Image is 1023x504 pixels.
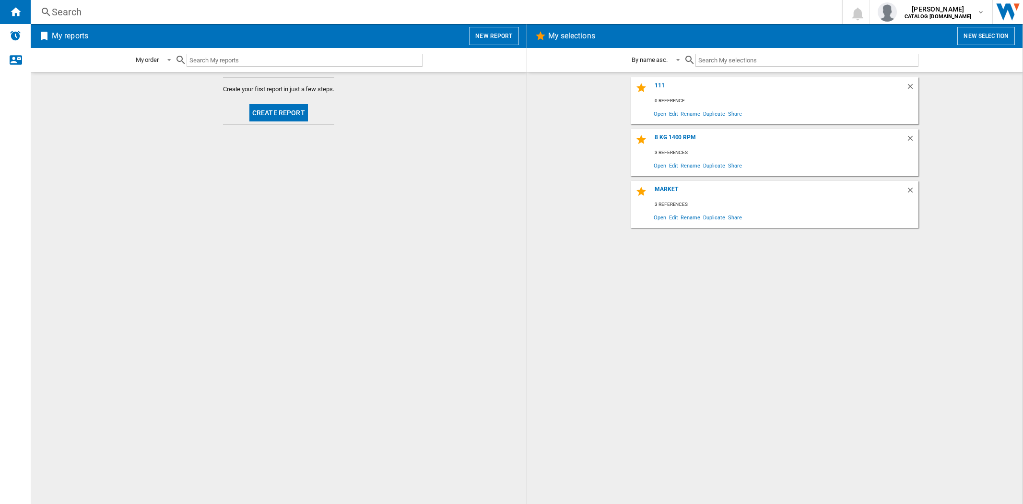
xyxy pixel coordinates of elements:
[727,211,743,224] span: Share
[727,159,743,172] span: Share
[878,2,897,22] img: profile.jpg
[652,211,668,224] span: Open
[906,82,918,95] div: Delete
[652,147,918,159] div: 3 references
[905,4,971,14] span: [PERSON_NAME]
[668,159,680,172] span: Edit
[668,107,680,120] span: Edit
[10,30,21,41] img: alerts-logo.svg
[652,95,918,107] div: 0 reference
[679,159,701,172] span: Rename
[906,186,918,199] div: Delete
[679,211,701,224] span: Rename
[223,85,334,94] span: Create your first report in just a few steps.
[702,211,727,224] span: Duplicate
[136,56,159,63] div: My order
[905,13,971,20] b: CATALOG [DOMAIN_NAME]
[652,134,906,147] div: 8 kg 1400 rpm
[50,27,90,45] h2: My reports
[695,54,918,67] input: Search My selections
[906,134,918,147] div: Delete
[187,54,423,67] input: Search My reports
[957,27,1015,45] button: New selection
[652,82,906,95] div: 111
[702,107,727,120] span: Duplicate
[679,107,701,120] span: Rename
[249,104,308,121] button: Create report
[469,27,518,45] button: New report
[652,107,668,120] span: Open
[652,186,906,199] div: market
[52,5,817,19] div: Search
[668,211,680,224] span: Edit
[546,27,597,45] h2: My selections
[727,107,743,120] span: Share
[652,199,918,211] div: 3 references
[652,159,668,172] span: Open
[702,159,727,172] span: Duplicate
[632,56,668,63] div: By name asc.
